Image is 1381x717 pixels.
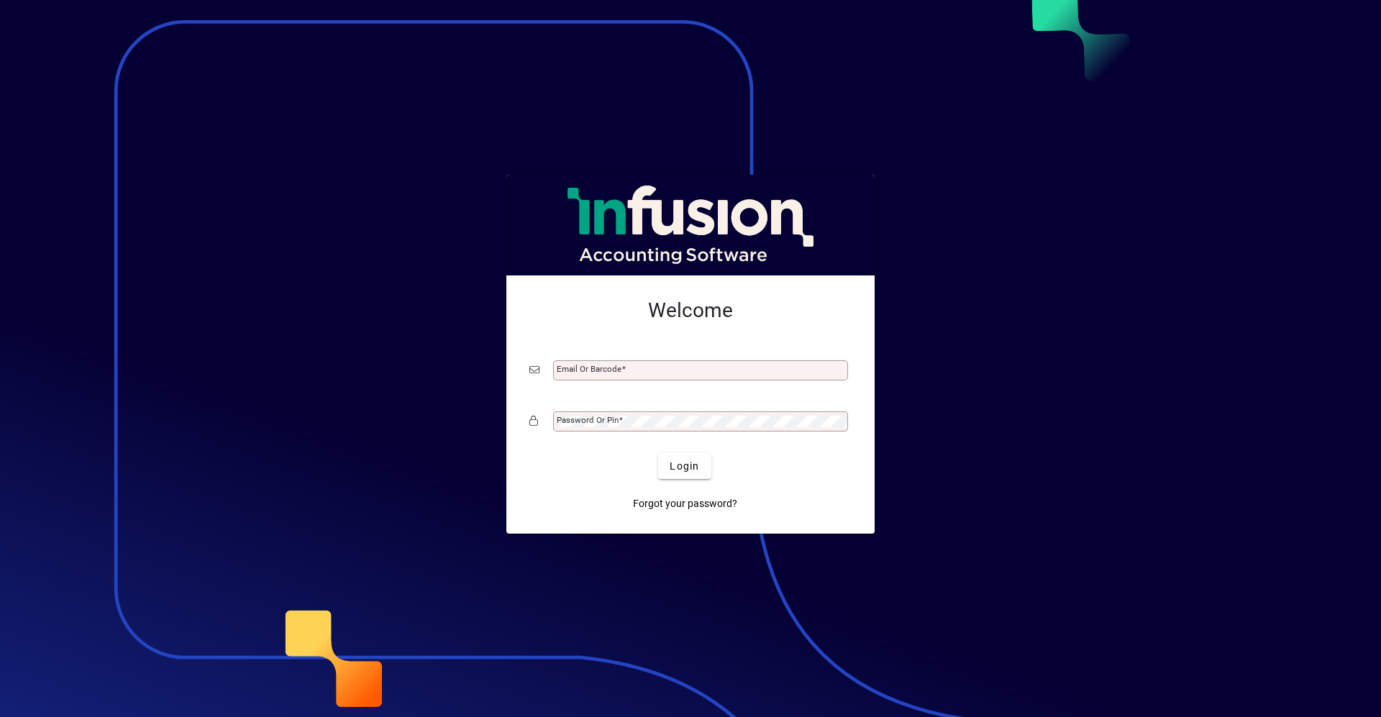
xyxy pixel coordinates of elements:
[557,364,621,374] mat-label: Email or Barcode
[670,459,699,474] span: Login
[658,453,711,479] button: Login
[633,496,737,511] span: Forgot your password?
[627,490,743,516] a: Forgot your password?
[557,415,619,425] mat-label: Password or Pin
[529,298,852,323] h2: Welcome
